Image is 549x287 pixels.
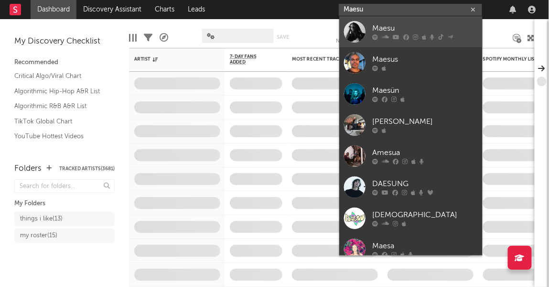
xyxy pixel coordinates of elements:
[339,141,483,172] a: Amesua
[373,54,478,66] div: Maesus
[277,34,290,40] button: Save
[14,229,115,243] a: my roster(15)
[14,163,42,175] div: Folders
[373,241,478,252] div: Maesa
[339,47,483,78] a: Maesus
[292,56,364,62] div: Most Recent Track
[59,166,115,171] button: Tracked Artists(3681)
[14,179,115,193] input: Search for folders...
[373,210,478,221] div: [DEMOGRAPHIC_DATA]
[14,101,105,111] a: Algorithmic R&B A&R List
[14,86,105,97] a: Algorithmic Hip-Hop A&R List
[339,16,483,47] a: Maesu
[373,147,478,159] div: Amesua
[230,54,268,65] span: 7-Day Fans Added
[129,24,137,52] div: Edit Columns
[336,24,375,52] div: Notifications (Artist)
[14,57,115,68] div: Recommended
[373,85,478,97] div: Maesün
[339,78,483,110] a: Maesün
[339,234,483,265] a: Maesa
[336,36,375,47] div: Notifications (Artist)
[339,110,483,141] a: [PERSON_NAME]
[373,116,478,128] div: [PERSON_NAME]
[373,23,478,34] div: Maesu
[339,172,483,203] a: DAESUNG
[14,198,115,210] div: My Folders
[20,213,63,225] div: things i like ( 13 )
[339,4,482,16] input: Search for artists
[160,24,168,52] div: A&R Pipeline
[14,71,105,81] a: Critical Algo/Viral Chart
[14,116,105,127] a: TikTok Global Chart
[134,56,206,62] div: Artist
[14,212,115,226] a: things i like(13)
[144,24,152,52] div: Filters
[14,131,105,142] a: YouTube Hottest Videos
[373,178,478,190] div: DAESUNG
[20,230,57,242] div: my roster ( 15 )
[339,203,483,234] a: [DEMOGRAPHIC_DATA]
[14,36,115,47] div: My Discovery Checklist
